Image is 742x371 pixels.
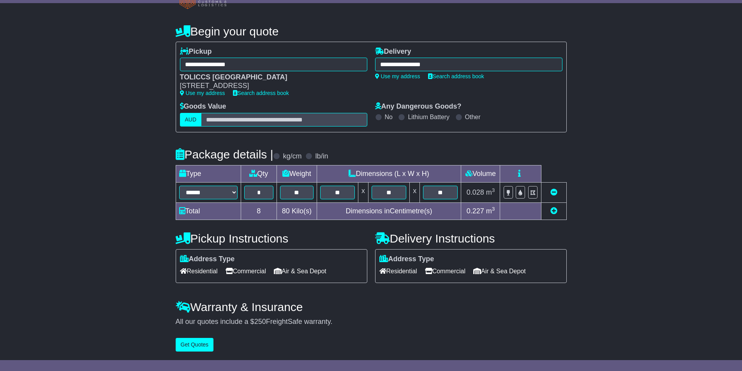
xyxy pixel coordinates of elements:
span: Residential [180,265,218,277]
a: Use my address [375,73,420,79]
label: Address Type [379,255,434,264]
span: Commercial [226,265,266,277]
a: Search address book [428,73,484,79]
div: [STREET_ADDRESS] [180,82,360,90]
label: No [385,113,393,121]
a: Add new item [550,207,557,215]
td: Dimensions in Centimetre(s) [317,202,461,220]
span: Commercial [425,265,465,277]
td: x [410,182,420,202]
td: 8 [241,202,277,220]
span: Air & Sea Depot [473,265,526,277]
h4: Warranty & Insurance [176,301,567,313]
span: Air & Sea Depot [274,265,326,277]
span: 0.028 [467,188,484,196]
h4: Begin your quote [176,25,567,38]
a: Use my address [180,90,225,96]
td: x [358,182,368,202]
td: Weight [277,165,317,182]
sup: 3 [492,206,495,212]
h4: Package details | [176,148,273,161]
label: kg/cm [283,152,301,161]
a: Remove this item [550,188,557,196]
span: 250 [254,318,266,325]
span: 80 [282,207,290,215]
h4: Delivery Instructions [375,232,567,245]
label: Goods Value [180,102,226,111]
label: Lithium Battery [408,113,449,121]
label: Any Dangerous Goods? [375,102,462,111]
div: TOLICCS [GEOGRAPHIC_DATA] [180,73,360,82]
span: m [486,207,495,215]
label: Address Type [180,255,235,264]
label: AUD [180,113,202,127]
button: Get Quotes [176,338,214,352]
label: Other [465,113,481,121]
td: Type [176,165,241,182]
td: Qty [241,165,277,182]
td: Dimensions (L x W x H) [317,165,461,182]
a: Search address book [233,90,289,96]
label: lb/in [315,152,328,161]
span: m [486,188,495,196]
td: Total [176,202,241,220]
td: Kilo(s) [277,202,317,220]
label: Delivery [375,47,411,56]
td: Volume [461,165,500,182]
span: Residential [379,265,417,277]
sup: 3 [492,187,495,193]
label: Pickup [180,47,212,56]
span: 0.227 [467,207,484,215]
div: All our quotes include a $ FreightSafe warranty. [176,318,567,326]
h4: Pickup Instructions [176,232,367,245]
